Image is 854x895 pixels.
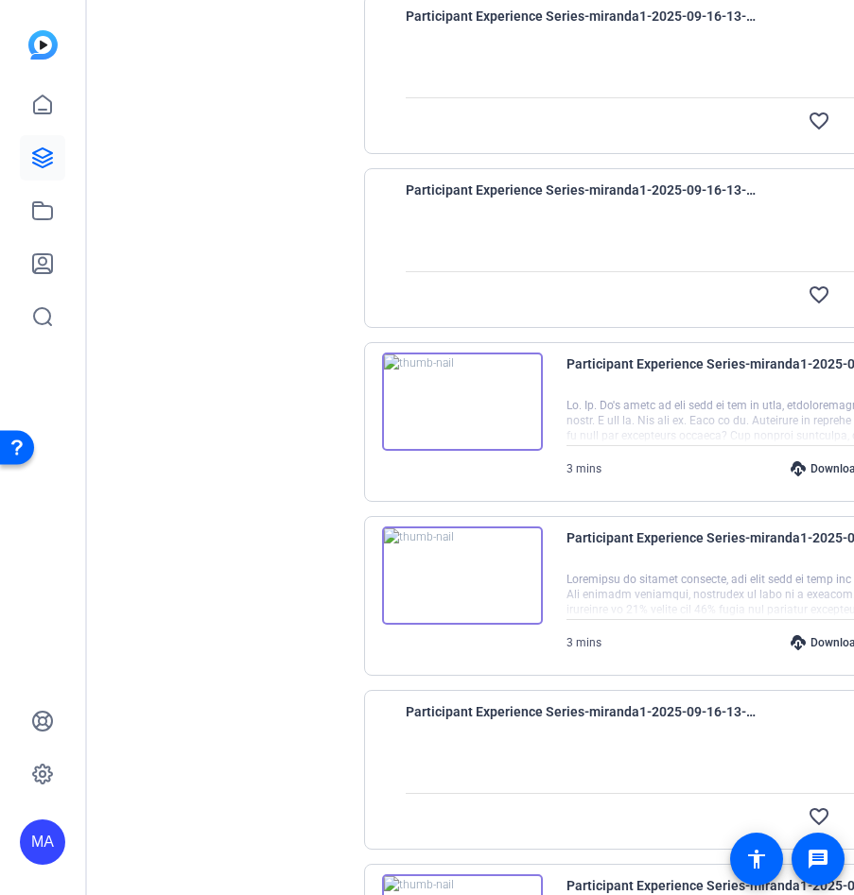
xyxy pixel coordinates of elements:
div: MA [20,819,65,865]
img: thumb-nail [382,353,543,451]
mat-icon: favorite_border [808,805,830,828]
mat-icon: message [807,848,829,870]
mat-icon: favorite_border [808,284,830,306]
span: 3 mins [566,462,601,475]
span: Participant Experience Series-miranda1-2025-09-16-13-01-21-102-0 [406,700,756,746]
mat-icon: favorite_border [808,110,830,132]
span: Participant Experience Series-miranda1-2025-09-16-13-15-25-600-0 [406,5,756,50]
img: thumb-nail [382,526,543,625]
span: 3 mins [566,636,601,649]
span: Participant Experience Series-miranda1-2025-09-16-13-12-27-222-0 [406,179,756,224]
mat-icon: accessibility [745,848,768,870]
img: blue-gradient.svg [28,30,58,60]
